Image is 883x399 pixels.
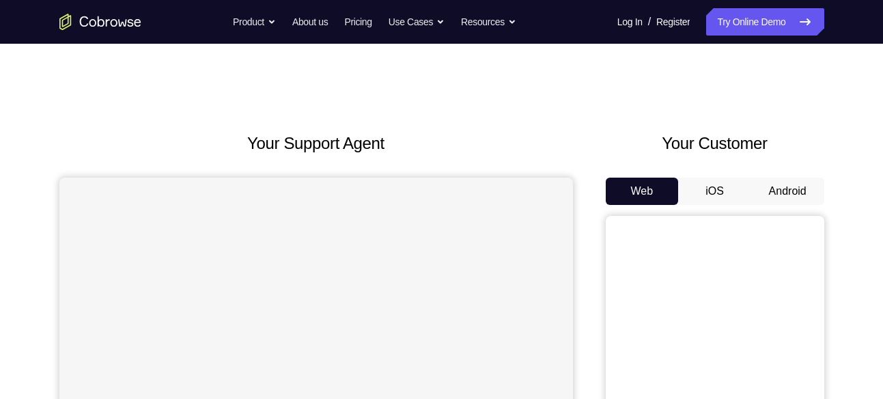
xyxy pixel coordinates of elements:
[292,8,328,36] a: About us
[648,14,651,30] span: /
[344,8,372,36] a: Pricing
[617,8,643,36] a: Log In
[751,178,824,205] button: Android
[59,14,141,30] a: Go to the home page
[233,8,276,36] button: Product
[678,178,751,205] button: iOS
[606,178,679,205] button: Web
[656,8,690,36] a: Register
[59,131,573,156] h2: Your Support Agent
[606,131,824,156] h2: Your Customer
[706,8,824,36] a: Try Online Demo
[389,8,445,36] button: Use Cases
[461,8,516,36] button: Resources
